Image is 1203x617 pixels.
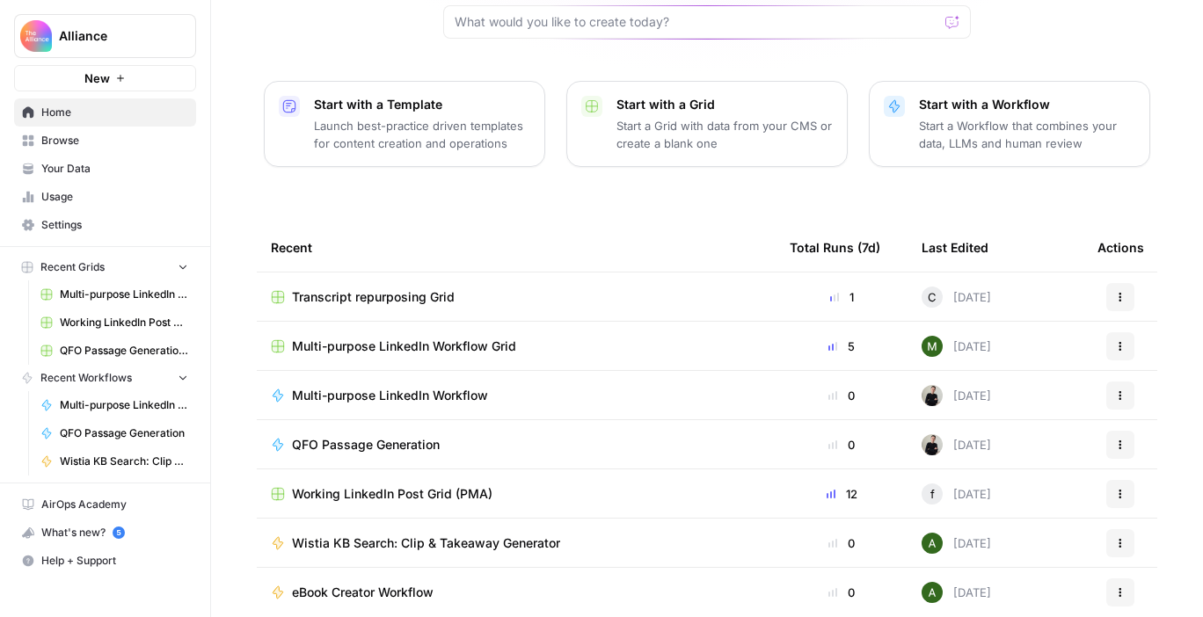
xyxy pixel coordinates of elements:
[33,280,196,308] a: Multi-purpose LinkedIn Workflow Grid
[790,534,893,552] div: 0
[930,485,935,503] span: f
[790,387,893,404] div: 0
[14,519,196,547] button: What's new? 5
[922,533,991,554] div: [DATE]
[14,14,196,58] button: Workspace: Alliance
[271,485,762,503] a: Working LinkedIn Post Grid (PMA)
[271,584,762,601] a: eBook Creator Workflow
[14,183,196,211] a: Usage
[33,391,196,419] a: Multi-purpose LinkedIn Workflow
[271,338,762,355] a: Multi-purpose LinkedIn Workflow Grid
[116,528,120,537] text: 5
[292,288,455,306] span: Transcript repurposing Grid
[14,65,196,91] button: New
[60,397,188,413] span: Multi-purpose LinkedIn Workflow
[14,254,196,280] button: Recent Grids
[271,436,762,454] a: QFO Passage Generation
[869,81,1150,167] button: Start with a WorkflowStart a Workflow that combines your data, LLMs and human review
[41,217,188,233] span: Settings
[41,497,188,512] span: AirOps Academy
[264,81,545,167] button: Start with a TemplateLaunch best-practice driven templates for content creation and operations
[33,419,196,447] a: QFO Passage Generation
[455,13,938,31] input: What would you like to create today?
[922,223,988,272] div: Last Edited
[15,519,195,546] div: What's new?
[928,288,937,306] span: C
[271,534,762,552] a: Wistia KB Search: Clip & Takeaway Generator
[41,133,188,149] span: Browse
[60,287,188,302] span: Multi-purpose LinkedIn Workflow Grid
[922,434,943,455] img: rzyuksnmva7rad5cmpd7k6b2ndco
[14,365,196,391] button: Recent Workflows
[33,308,196,337] a: Working LinkedIn Post Grid (PMA)
[41,553,188,569] span: Help + Support
[790,288,893,306] div: 1
[922,483,991,504] div: [DATE]
[790,485,893,503] div: 12
[41,105,188,120] span: Home
[922,434,991,455] div: [DATE]
[14,547,196,575] button: Help + Support
[14,127,196,155] a: Browse
[922,287,991,308] div: [DATE]
[84,69,110,87] span: New
[1097,223,1144,272] div: Actions
[40,259,105,275] span: Recent Grids
[922,582,943,603] img: d65nc20463hou62czyfowuui0u3g
[292,534,560,552] span: Wistia KB Search: Clip & Takeaway Generator
[616,117,833,152] p: Start a Grid with data from your CMS or create a blank one
[271,223,762,272] div: Recent
[922,336,991,357] div: [DATE]
[790,584,893,601] div: 0
[60,454,188,469] span: Wistia KB Search: Clip & Takeaway Generator
[113,526,125,539] a: 5
[292,584,434,601] span: eBook Creator Workflow
[922,385,991,406] div: [DATE]
[271,387,762,404] a: Multi-purpose LinkedIn Workflow
[41,189,188,205] span: Usage
[919,96,1135,113] p: Start with a Workflow
[790,223,880,272] div: Total Runs (7d)
[14,211,196,239] a: Settings
[790,436,893,454] div: 0
[922,582,991,603] div: [DATE]
[566,81,848,167] button: Start with a GridStart a Grid with data from your CMS or create a blank one
[40,370,132,386] span: Recent Workflows
[616,96,833,113] p: Start with a Grid
[922,533,943,554] img: d65nc20463hou62czyfowuui0u3g
[919,117,1135,152] p: Start a Workflow that combines your data, LLMs and human review
[790,338,893,355] div: 5
[59,27,165,45] span: Alliance
[314,117,530,152] p: Launch best-practice driven templates for content creation and operations
[60,343,188,359] span: QFO Passage Generation Grid (PMA)
[41,161,188,177] span: Your Data
[292,436,440,454] span: QFO Passage Generation
[292,338,516,355] span: Multi-purpose LinkedIn Workflow Grid
[14,155,196,183] a: Your Data
[292,485,492,503] span: Working LinkedIn Post Grid (PMA)
[292,387,488,404] span: Multi-purpose LinkedIn Workflow
[33,447,196,475] a: Wistia KB Search: Clip & Takeaway Generator
[60,425,188,441] span: QFO Passage Generation
[271,288,762,306] a: Transcript repurposing Grid
[60,315,188,330] span: Working LinkedIn Post Grid (PMA)
[20,20,52,52] img: Alliance Logo
[14,98,196,127] a: Home
[922,385,943,406] img: rzyuksnmva7rad5cmpd7k6b2ndco
[14,490,196,519] a: AirOps Academy
[922,336,943,357] img: l5bw1boy7i1vzeyb5kvp5qo3zmc4
[314,96,530,113] p: Start with a Template
[33,337,196,365] a: QFO Passage Generation Grid (PMA)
